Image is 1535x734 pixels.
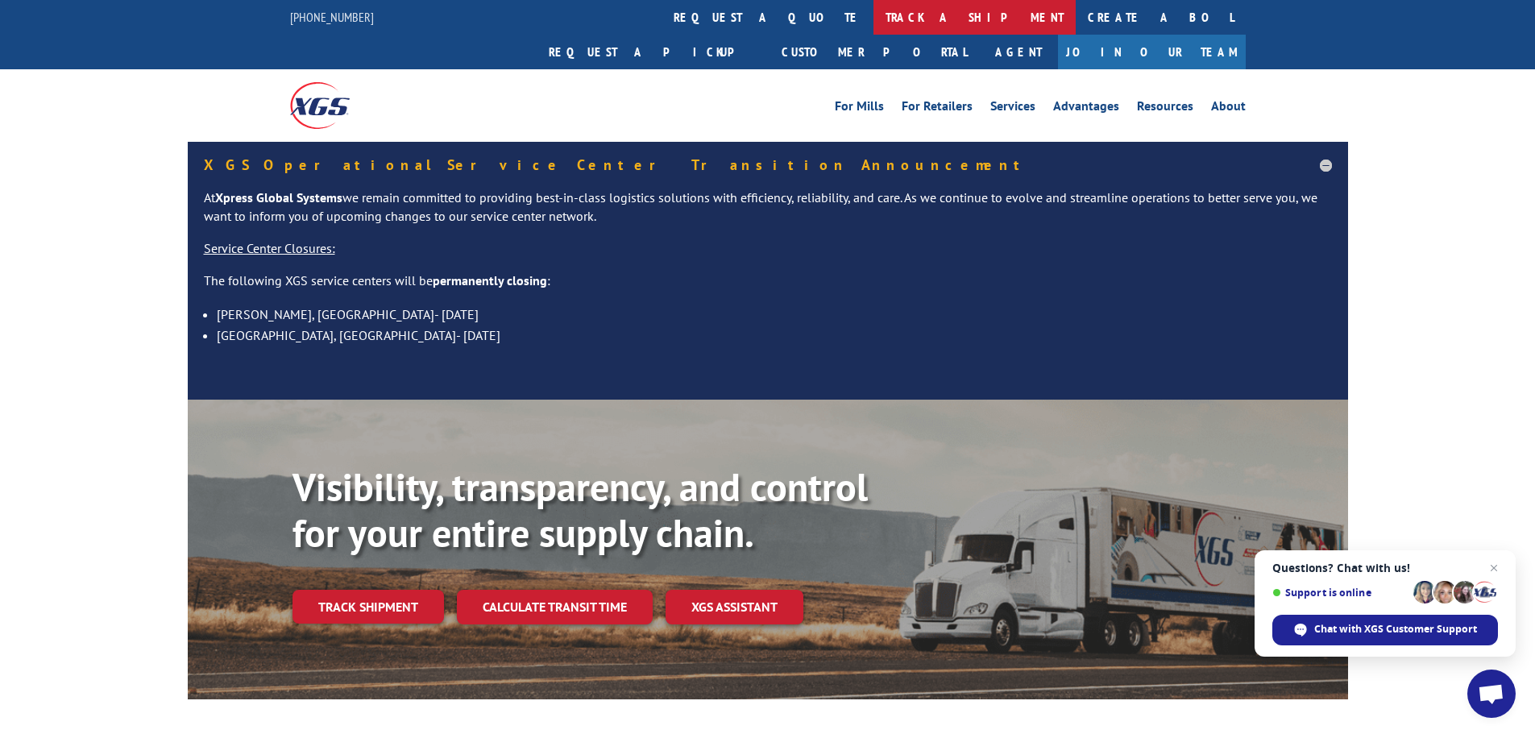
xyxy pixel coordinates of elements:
[1053,100,1119,118] a: Advantages
[1058,35,1246,69] a: Join Our Team
[292,590,444,624] a: Track shipment
[990,100,1035,118] a: Services
[433,272,547,288] strong: permanently closing
[1137,100,1193,118] a: Resources
[770,35,979,69] a: Customer Portal
[1314,622,1477,637] span: Chat with XGS Customer Support
[204,158,1332,172] h5: XGS Operational Service Center Transition Announcement
[1272,615,1498,645] span: Chat with XGS Customer Support
[1467,670,1516,718] a: Open chat
[292,462,868,558] b: Visibility, transparency, and control for your entire supply chain.
[217,325,1332,346] li: [GEOGRAPHIC_DATA], [GEOGRAPHIC_DATA]- [DATE]
[979,35,1058,69] a: Agent
[204,189,1332,240] p: At we remain committed to providing best-in-class logistics solutions with efficiency, reliabilit...
[204,240,335,256] u: Service Center Closures:
[215,189,342,205] strong: Xpress Global Systems
[902,100,973,118] a: For Retailers
[537,35,770,69] a: Request a pickup
[217,304,1332,325] li: [PERSON_NAME], [GEOGRAPHIC_DATA]- [DATE]
[457,590,653,624] a: Calculate transit time
[835,100,884,118] a: For Mills
[290,9,374,25] a: [PHONE_NUMBER]
[1272,587,1408,599] span: Support is online
[1211,100,1246,118] a: About
[204,272,1332,304] p: The following XGS service centers will be :
[666,590,803,624] a: XGS ASSISTANT
[1272,562,1498,574] span: Questions? Chat with us!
